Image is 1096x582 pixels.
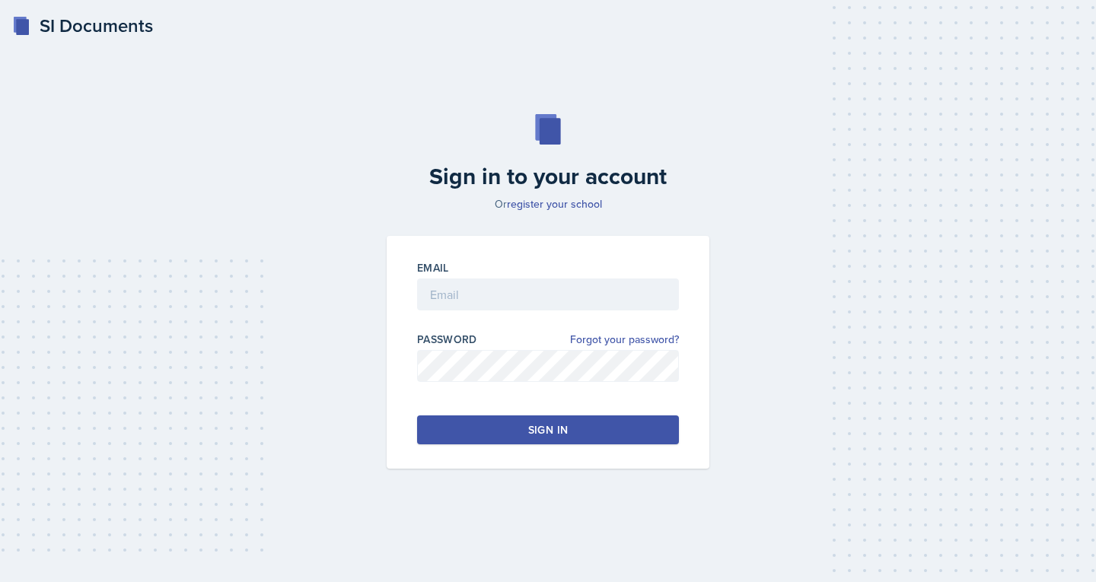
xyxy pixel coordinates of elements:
[570,332,679,348] a: Forgot your password?
[417,332,477,347] label: Password
[507,196,602,211] a: register your school
[417,260,449,275] label: Email
[417,278,679,310] input: Email
[528,422,568,437] div: Sign in
[12,12,153,40] a: SI Documents
[378,163,718,190] h2: Sign in to your account
[378,196,718,211] p: Or
[417,415,679,444] button: Sign in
